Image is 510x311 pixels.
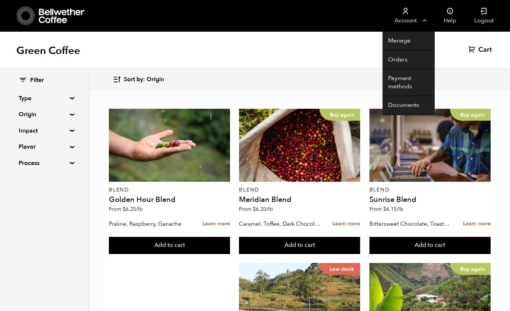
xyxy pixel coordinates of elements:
[113,71,164,88] button: Sort by: Origin
[369,187,491,193] p: Blend
[369,206,403,213] span: From
[124,76,164,84] span: Sort by: Origin
[16,44,80,57] h1: Green Coffee
[319,109,360,121] p: Buy again
[369,218,452,229] p: Bittersweet Chocolate, Toasted Marshmallow, Candied Orange, Praline
[109,187,230,193] p: Blend
[450,109,491,121] p: Buy again
[253,206,273,213] bdi: 6.20
[239,196,360,203] h4: Meridian Blend
[369,196,491,203] h4: Sunrise Blend
[369,109,491,182] a: Buy again
[109,196,230,203] h4: Golden Hour Blend
[109,206,143,213] span: From
[239,237,360,254] button: Add to cart
[463,216,491,232] a: Learn more
[239,206,273,213] span: From
[109,237,230,254] button: Add to cart
[382,32,435,51] a: Manage
[19,94,70,103] summary: Type
[369,237,491,254] button: Add to cart
[478,45,492,54] span: Cart
[383,206,403,213] bdi: 6.15
[253,206,256,213] span: $
[30,76,44,85] span: Filter
[397,206,403,213] span: /lb
[333,216,360,232] a: Learn more
[319,263,360,275] p: Low stock
[239,109,360,182] a: Buy again
[239,187,360,193] p: Blend
[123,206,143,213] bdi: 6.25
[19,159,70,168] summary: Process
[383,206,386,213] span: $
[239,218,321,229] p: Caramel, Toffee, Dark Chocolate
[382,96,435,115] a: Documents
[450,263,491,275] p: Buy again
[109,218,191,229] p: Praline, Raspberry, Ganache
[382,69,435,96] a: Payment methods
[202,216,230,232] a: Learn more
[19,142,70,151] summary: Flavor
[19,126,70,135] summary: Impact
[19,110,70,119] summary: Origin
[382,51,435,70] a: Orders
[468,45,494,54] a: Cart
[266,206,273,213] span: /lb
[136,206,143,213] span: /lb
[123,206,126,213] span: $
